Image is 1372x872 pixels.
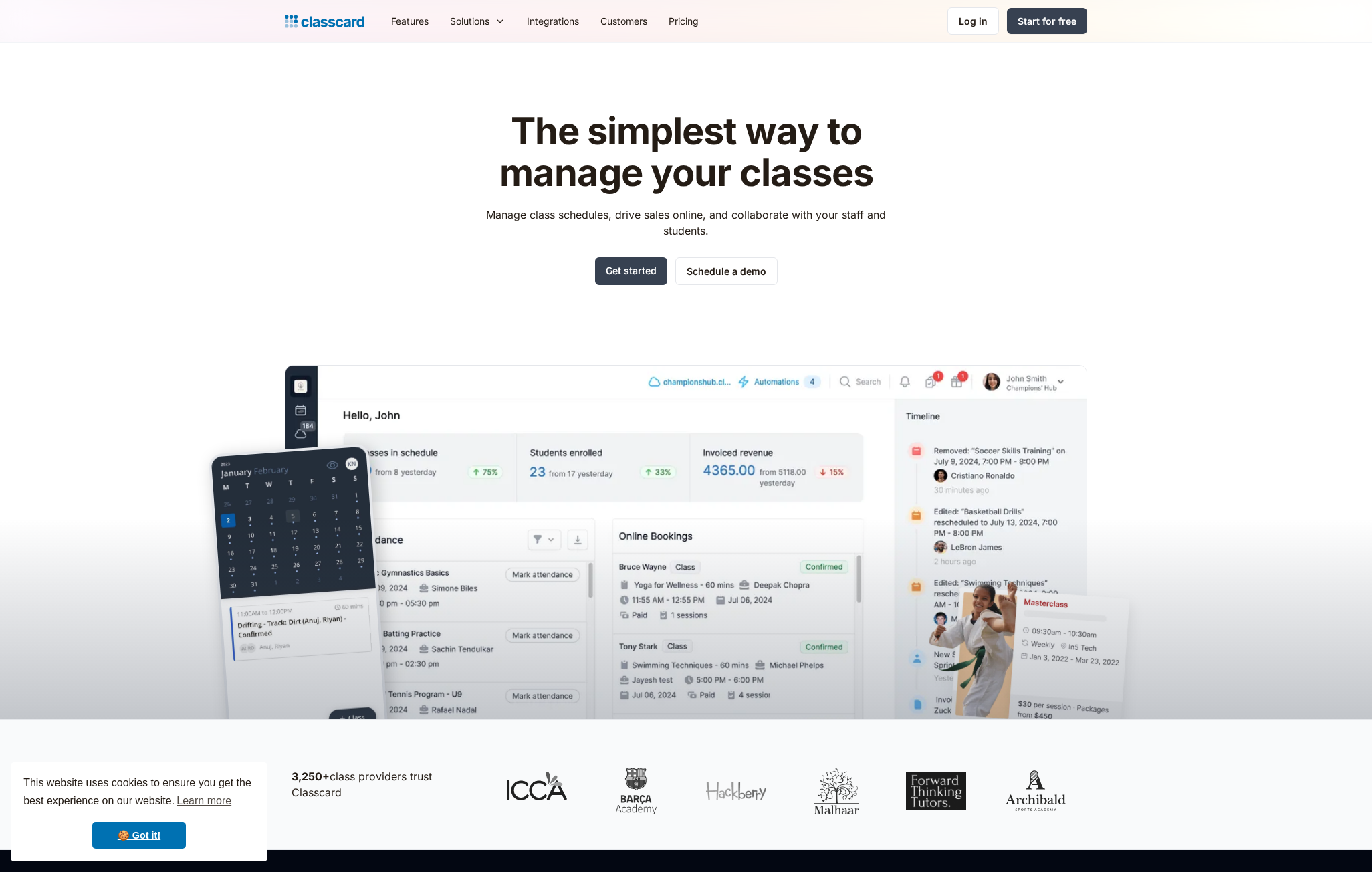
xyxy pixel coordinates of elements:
[285,12,364,31] a: home
[1018,14,1076,28] div: Start for free
[175,791,233,811] a: learn more about cookies
[474,207,899,239] p: Manage class schedules, drive sales online, and collaborate with your staff and students.
[450,14,489,28] div: Solutions
[474,111,899,193] h1: The simplest way to manage your classes
[11,762,267,861] div: cookieconsent
[439,6,516,36] div: Solutions
[1007,8,1087,34] a: Start for free
[590,6,658,36] a: Customers
[658,6,709,36] a: Pricing
[947,7,999,35] a: Log in
[675,257,778,285] a: Schedule a demo
[595,257,667,285] a: Get started
[959,14,988,28] div: Log in
[292,768,479,800] p: class providers trust Classcard
[23,775,255,811] span: This website uses cookies to ensure you get the best experience on our website.
[292,770,330,783] strong: 3,250+
[92,822,186,849] a: dismiss cookie message
[516,6,590,36] a: Integrations
[380,6,439,36] a: Features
